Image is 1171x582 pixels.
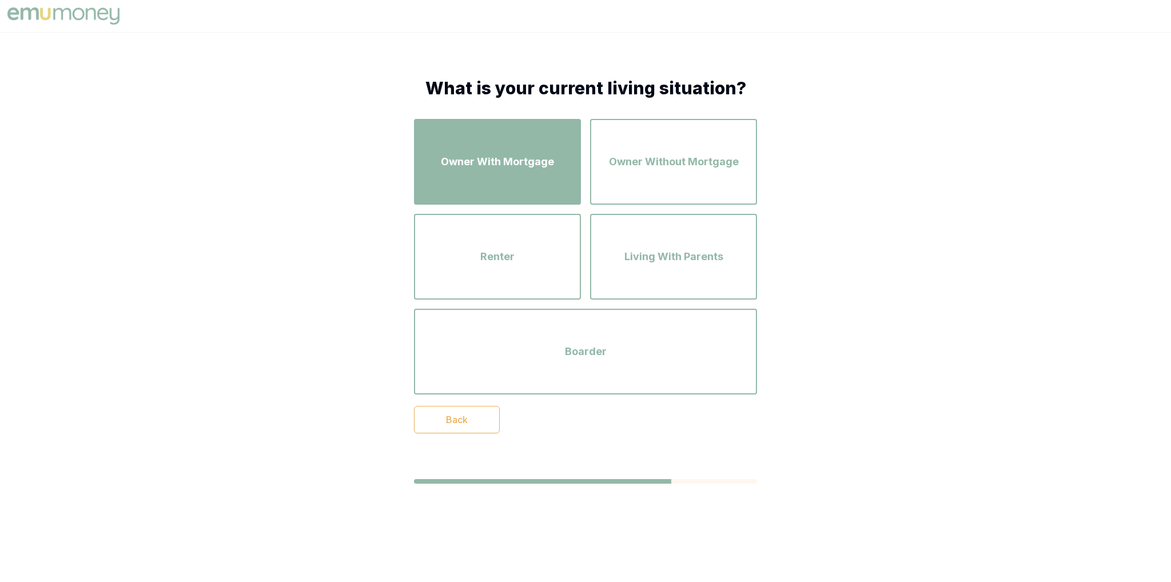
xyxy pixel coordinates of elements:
[414,309,757,394] button: Boarder
[414,119,581,205] button: Owner With Mortgage
[480,249,515,265] span: Renter
[624,249,723,265] span: Living With Parents
[5,5,122,27] img: Emu Money
[414,406,500,433] button: Back
[441,154,554,170] span: Owner With Mortgage
[565,344,607,360] span: Boarder
[590,214,757,300] button: Living With Parents
[414,214,581,300] button: Renter
[590,119,757,205] button: Owner Without Mortgage
[609,154,739,170] span: Owner Without Mortgage
[414,78,757,98] h1: What is your current living situation?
